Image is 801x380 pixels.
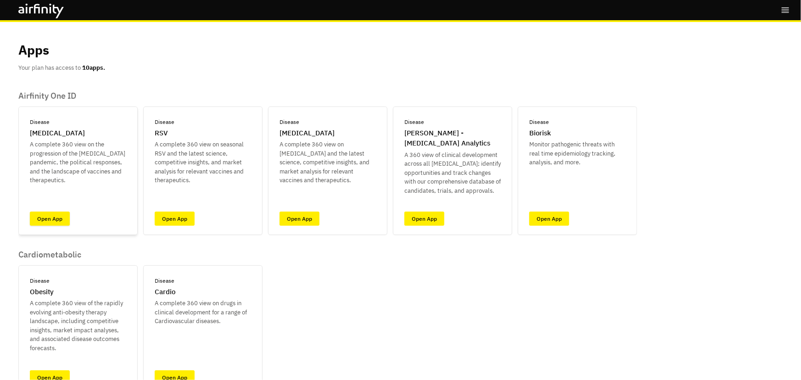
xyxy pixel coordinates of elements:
p: A complete 360 view on drugs in clinical development for a range of Cardiovascular diseases. [155,299,251,326]
p: A complete 360 view on the progression of the [MEDICAL_DATA] pandemic, the political responses, a... [30,140,126,185]
p: RSV [155,128,168,139]
a: Open App [280,212,319,226]
p: [PERSON_NAME] - [MEDICAL_DATA] Analytics [404,128,501,149]
a: Open App [404,212,444,226]
p: A complete 360 view on [MEDICAL_DATA] and the latest science, competitive insights, and market an... [280,140,376,185]
a: Open App [30,212,70,226]
p: Disease [30,277,50,285]
p: A complete 360 view of the rapidly evolving anti-obesity therapy landscape, including competitive... [30,299,126,352]
p: Cardio [155,287,175,297]
p: Monitor pathogenic threats with real time epidemiology tracking, analysis, and more. [529,140,626,167]
p: Obesity [30,287,54,297]
p: A 360 view of clinical development across all [MEDICAL_DATA]; identify opportunities and track ch... [404,151,501,196]
p: Airfinity One ID [18,91,637,101]
a: Open App [529,212,569,226]
p: Disease [404,118,424,126]
p: [MEDICAL_DATA] [30,128,85,139]
p: Your plan has access to [18,63,105,73]
p: [MEDICAL_DATA] [280,128,335,139]
a: Open App [155,212,195,226]
b: 10 apps. [82,64,105,72]
p: Cardiometabolic [18,250,263,260]
p: A complete 360 view on seasonal RSV and the latest science, competitive insights, and market anal... [155,140,251,185]
p: Disease [155,118,174,126]
p: Disease [529,118,549,126]
p: Biorisk [529,128,551,139]
p: Disease [280,118,299,126]
p: Disease [155,277,174,285]
p: Apps [18,40,49,60]
p: Disease [30,118,50,126]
